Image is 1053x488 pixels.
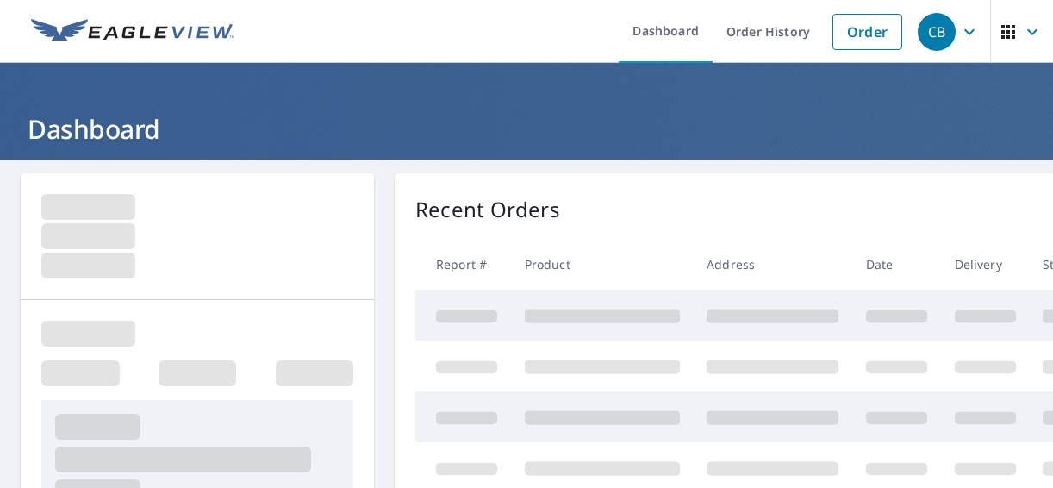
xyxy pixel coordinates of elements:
th: Report # [415,239,511,290]
img: EV Logo [31,19,234,45]
th: Product [511,239,694,290]
th: Address [693,239,852,290]
th: Date [852,239,941,290]
p: Recent Orders [415,194,560,225]
a: Order [832,14,902,50]
div: CB [918,13,956,51]
th: Delivery [941,239,1030,290]
h1: Dashboard [21,111,1032,147]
